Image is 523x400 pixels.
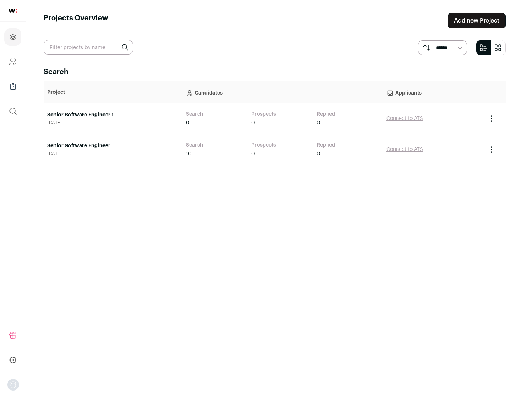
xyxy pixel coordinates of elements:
[186,119,190,127] span: 0
[7,379,19,391] button: Open dropdown
[186,150,192,157] span: 10
[386,116,423,121] a: Connect to ATS
[186,141,203,149] a: Search
[44,40,133,55] input: Filter projects by name
[386,147,423,152] a: Connect to ATS
[186,111,203,118] a: Search
[487,145,496,154] button: Project Actions
[317,119,320,127] span: 0
[487,114,496,123] button: Project Actions
[47,120,179,126] span: [DATE]
[47,111,179,119] a: Senior Software Engineer 1
[186,85,379,100] p: Candidates
[7,379,19,391] img: nopic.png
[4,53,21,71] a: Company and ATS Settings
[317,111,335,118] a: Replied
[44,67,506,77] h2: Search
[9,9,17,13] img: wellfound-shorthand-0d5821cbd27db2630d0214b213865d53afaa358527fdda9d0ea32b1df1b89c2c.svg
[386,85,480,100] p: Applicants
[47,151,179,157] span: [DATE]
[448,13,506,28] a: Add new Project
[251,119,255,127] span: 0
[317,141,335,149] a: Replied
[44,13,108,28] h1: Projects Overview
[251,150,255,157] span: 0
[251,111,276,118] a: Prospects
[317,150,320,157] span: 0
[4,28,21,46] a: Projects
[47,142,179,149] a: Senior Software Engineer
[4,78,21,95] a: Company Lists
[251,141,276,149] a: Prospects
[47,89,179,96] p: Project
